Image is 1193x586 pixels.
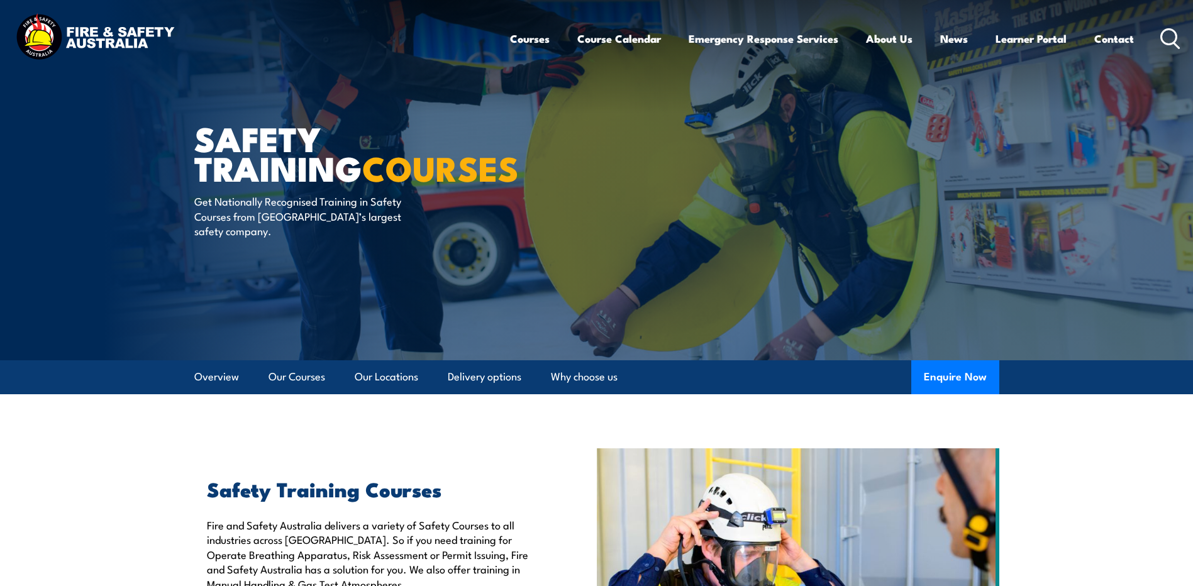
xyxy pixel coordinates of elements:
a: Emergency Response Services [689,22,838,55]
button: Enquire Now [911,360,999,394]
h1: Safety Training [194,123,505,182]
a: Course Calendar [577,22,661,55]
a: Learner Portal [996,22,1067,55]
a: Our Courses [269,360,325,394]
p: Get Nationally Recognised Training in Safety Courses from [GEOGRAPHIC_DATA]’s largest safety comp... [194,194,424,238]
strong: COURSES [362,141,519,193]
a: Overview [194,360,239,394]
a: Courses [510,22,550,55]
a: Contact [1094,22,1134,55]
h2: Safety Training Courses [207,480,539,497]
a: Our Locations [355,360,418,394]
a: Why choose us [551,360,618,394]
a: Delivery options [448,360,521,394]
a: News [940,22,968,55]
a: About Us [866,22,913,55]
